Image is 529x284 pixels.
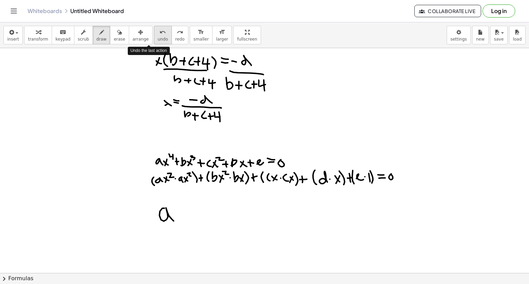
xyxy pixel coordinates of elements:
[78,37,89,42] span: scrub
[476,37,485,42] span: new
[513,37,522,42] span: load
[450,37,467,42] span: settings
[129,26,153,44] button: arrange
[194,37,209,42] span: smaller
[158,37,168,42] span: undo
[24,26,52,44] button: transform
[216,37,228,42] span: larger
[114,37,125,42] span: erase
[483,4,515,18] button: Log in
[74,26,93,44] button: scrub
[154,26,172,44] button: undoundo
[509,26,526,44] button: load
[219,28,225,36] i: format_size
[93,26,111,44] button: draw
[414,5,481,17] button: Collaborate Live
[159,28,166,36] i: undo
[190,26,212,44] button: format_sizesmaller
[8,6,19,17] button: Toggle navigation
[490,26,508,44] button: save
[472,26,489,44] button: new
[52,26,74,44] button: keyboardkeypad
[175,37,185,42] span: redo
[177,28,183,36] i: redo
[237,37,257,42] span: fullscreen
[447,26,471,44] button: settings
[28,37,48,42] span: transform
[198,28,204,36] i: format_size
[96,37,107,42] span: draw
[133,37,149,42] span: arrange
[212,26,232,44] button: format_sizelarger
[420,8,475,14] span: Collaborate Live
[60,28,66,36] i: keyboard
[28,8,62,14] a: Whiteboards
[233,26,261,44] button: fullscreen
[128,47,170,55] div: Undo the last action
[3,26,23,44] button: insert
[55,37,71,42] span: keypad
[172,26,188,44] button: redoredo
[110,26,129,44] button: erase
[494,37,504,42] span: save
[7,37,19,42] span: insert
